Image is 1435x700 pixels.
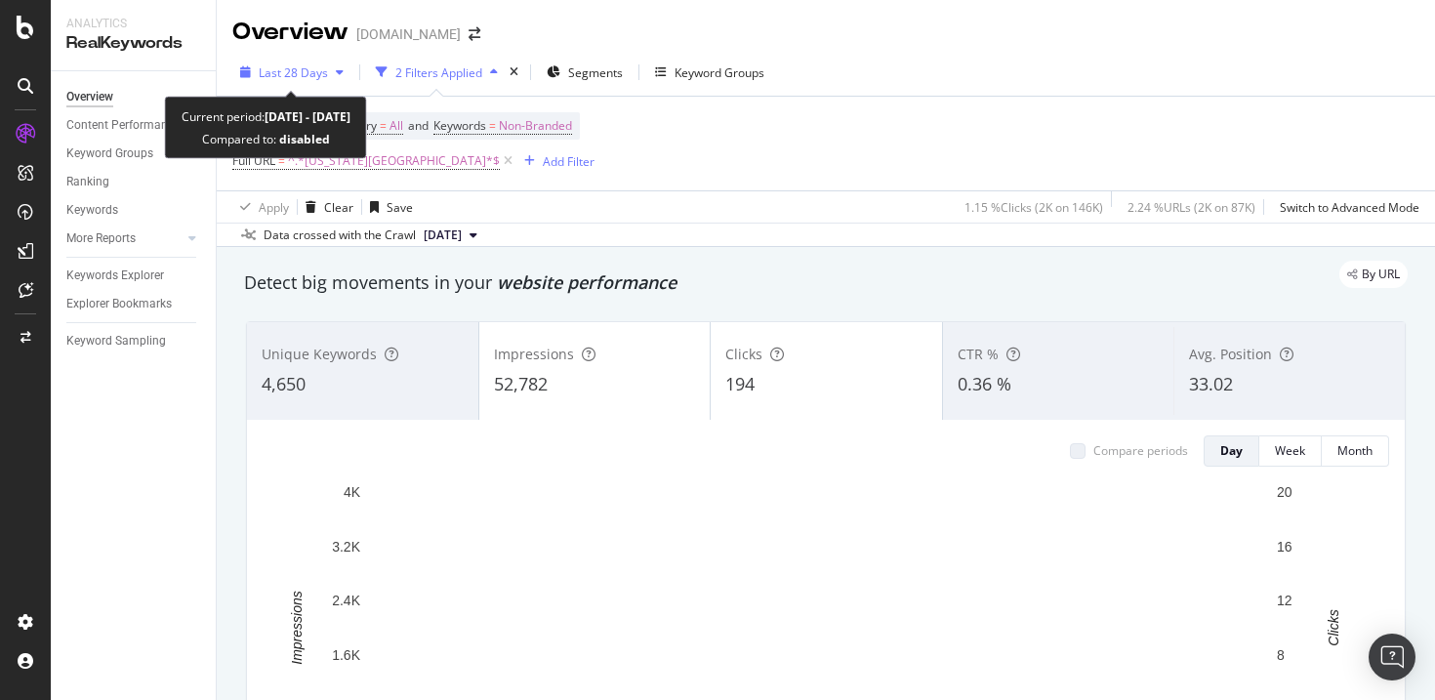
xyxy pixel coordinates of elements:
[1322,435,1389,467] button: Month
[276,131,330,147] b: disabled
[1280,199,1419,216] div: Switch to Advanced Mode
[387,199,413,216] div: Save
[433,117,486,134] span: Keywords
[408,117,429,134] span: and
[568,64,623,81] span: Segments
[1220,442,1243,459] div: Day
[1275,442,1305,459] div: Week
[259,64,328,81] span: Last 28 Days
[1277,593,1292,608] text: 12
[1204,435,1259,467] button: Day
[1189,372,1233,395] span: 33.02
[264,226,416,244] div: Data crossed with the Crawl
[66,228,183,249] a: More Reports
[278,152,285,169] span: =
[66,200,202,221] a: Keywords
[1362,268,1400,280] span: By URL
[66,32,200,55] div: RealKeywords
[1369,634,1415,680] div: Open Intercom Messenger
[499,112,572,140] span: Non-Branded
[259,199,289,216] div: Apply
[424,226,462,244] span: 2025 Aug. 11th
[958,372,1011,395] span: 0.36 %
[66,144,153,164] div: Keyword Groups
[1277,647,1285,663] text: 8
[202,128,330,150] div: Compared to:
[66,266,164,286] div: Keywords Explorer
[494,345,574,363] span: Impressions
[395,64,482,81] div: 2 Filters Applied
[647,57,772,88] button: Keyword Groups
[332,647,360,663] text: 1.6K
[288,147,500,175] span: ^.*[US_STATE][GEOGRAPHIC_DATA]*$
[262,345,377,363] span: Unique Keywords
[1259,435,1322,467] button: Week
[494,372,548,395] span: 52,782
[380,117,387,134] span: =
[1339,261,1408,288] div: legacy label
[66,266,202,286] a: Keywords Explorer
[232,152,275,169] span: Full URL
[262,372,306,395] span: 4,650
[1277,484,1292,500] text: 20
[66,172,109,192] div: Ranking
[1277,539,1292,555] text: 16
[543,153,594,170] div: Add Filter
[725,372,755,395] span: 194
[66,294,202,314] a: Explorer Bookmarks
[1093,442,1188,459] div: Compare periods
[182,105,350,128] div: Current period:
[66,144,202,164] a: Keyword Groups
[1127,199,1255,216] div: 2.24 % URLs ( 2K on 87K )
[66,228,136,249] div: More Reports
[964,199,1103,216] div: 1.15 % Clicks ( 2K on 146K )
[675,64,764,81] div: Keyword Groups
[344,484,361,500] text: 4K
[332,593,360,608] text: 2.4K
[66,172,202,192] a: Ranking
[66,87,113,107] div: Overview
[539,57,631,88] button: Segments
[356,24,461,44] div: [DOMAIN_NAME]
[66,331,202,351] a: Keyword Sampling
[1337,442,1373,459] div: Month
[66,87,202,107] a: Overview
[516,149,594,173] button: Add Filter
[389,112,403,140] span: All
[324,199,353,216] div: Clear
[1272,191,1419,223] button: Switch to Advanced Mode
[416,224,485,247] button: [DATE]
[66,294,172,314] div: Explorer Bookmarks
[289,591,305,664] text: Impressions
[469,27,480,41] div: arrow-right-arrow-left
[232,191,289,223] button: Apply
[66,200,118,221] div: Keywords
[506,62,522,82] div: times
[368,57,506,88] button: 2 Filters Applied
[958,345,999,363] span: CTR %
[489,117,496,134] span: =
[332,539,360,555] text: 3.2K
[265,108,350,125] b: [DATE] - [DATE]
[66,115,202,136] a: Content Performance
[1326,609,1341,645] text: Clicks
[232,16,348,49] div: Overview
[725,345,762,363] span: Clicks
[66,331,166,351] div: Keyword Sampling
[298,191,353,223] button: Clear
[232,57,351,88] button: Last 28 Days
[66,16,200,32] div: Analytics
[362,191,413,223] button: Save
[66,115,180,136] div: Content Performance
[1189,345,1272,363] span: Avg. Position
